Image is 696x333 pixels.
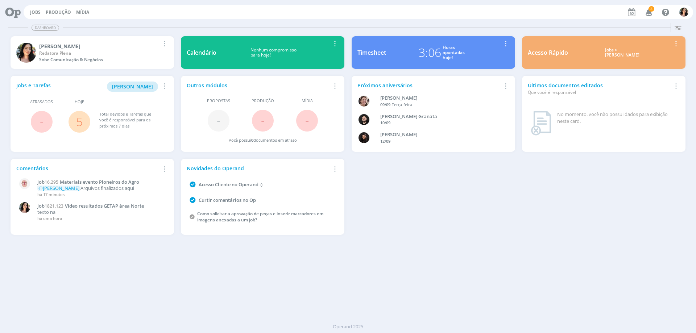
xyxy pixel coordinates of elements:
img: T [679,8,688,17]
span: 09/09 [380,102,390,107]
a: Job16.295Materiais evento Pioneiros do Agro [37,179,164,185]
span: há 17 minutos [37,192,65,197]
span: 10/09 [380,120,390,125]
span: - [305,113,309,128]
a: Acesso Cliente no Operand :) [199,181,262,188]
div: Luana da Silva de Andrade [380,131,498,138]
a: Job1821.123Vídeo resultados GETAP área Norte [37,203,164,209]
a: T[PERSON_NAME]Redatora PlenaSobe Comunicação & Negócios [11,36,174,69]
img: dashboard_not_found.png [531,111,551,136]
span: [PERSON_NAME] [112,83,153,90]
div: Jobs e Tarefas [16,82,160,92]
a: Mídia [76,9,89,15]
a: Produção [46,9,71,15]
span: - [40,114,43,129]
a: Como solicitar a aprovação de peças e inserir marcadores em imagens anexadas a um job? [197,211,323,223]
img: L [359,132,369,143]
p: Arquivos finalizados aqui [37,186,164,191]
button: Mídia [74,9,91,15]
div: Calendário [187,48,216,57]
span: 0 [251,137,253,143]
span: Dashboard [32,25,59,31]
img: B [359,114,369,125]
a: Timesheet3:06Horasapontadashoje! [352,36,515,69]
button: Produção [43,9,73,15]
span: Hoje [75,99,84,105]
img: A [19,178,30,189]
button: [PERSON_NAME] [107,82,158,92]
a: Jobs [30,9,41,15]
span: 12/09 [380,138,390,144]
div: Timesheet [357,48,386,57]
div: Redatora Plena [39,50,160,57]
div: Que você é responsável [528,89,671,96]
div: Próximos aniversários [357,82,501,89]
div: Aline Beatriz Jackisch [380,95,498,102]
img: T [19,202,30,213]
span: Vídeo resultados GETAP área Norte [65,203,144,209]
div: Você possui documentos em atraso [229,137,297,143]
button: 3 [641,6,656,19]
div: Últimos documentos editados [528,82,671,96]
span: 1821.123 [45,203,63,209]
div: Novidades do Operand [187,165,330,172]
div: Nenhum compromisso para hoje! [216,47,330,58]
div: Horas apontadas hoje! [443,45,465,61]
span: - [217,113,220,128]
div: Bruno Corralo Granata [380,113,498,120]
button: Jobs [28,9,43,15]
span: Produção [252,98,274,104]
div: Jobs > [PERSON_NAME] [573,47,671,58]
span: Mídia [302,98,313,104]
span: há uma hora [37,216,62,221]
button: T [679,6,689,18]
img: A [359,96,369,107]
span: Propostas [207,98,230,104]
div: Outros módulos [187,82,330,89]
div: No momento, você não possui dados para exibição neste card. [557,111,677,125]
span: Terça-feira [392,102,412,107]
span: Atrasados [30,99,53,105]
div: - [380,102,498,108]
span: @[PERSON_NAME] [38,185,79,191]
span: 16.295 [45,179,58,185]
a: Curtir comentários no Op [199,197,256,203]
div: Total de Jobs e Tarefas que você é responsável para os próximos 7 dias [99,111,161,129]
span: 3 [649,6,654,12]
img: T [16,43,36,63]
p: texto na [37,209,164,215]
div: Comentários [16,165,160,172]
a: [PERSON_NAME] [107,83,158,90]
span: Materiais evento Pioneiros do Agro [60,179,139,185]
div: 3:06 [419,44,441,61]
a: 5 [76,114,83,129]
div: Acesso Rápido [528,48,568,57]
span: 7 [115,111,117,117]
div: Tamiris Soares [39,42,160,50]
div: Sobe Comunicação & Negócios [39,57,160,63]
span: - [261,113,265,128]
